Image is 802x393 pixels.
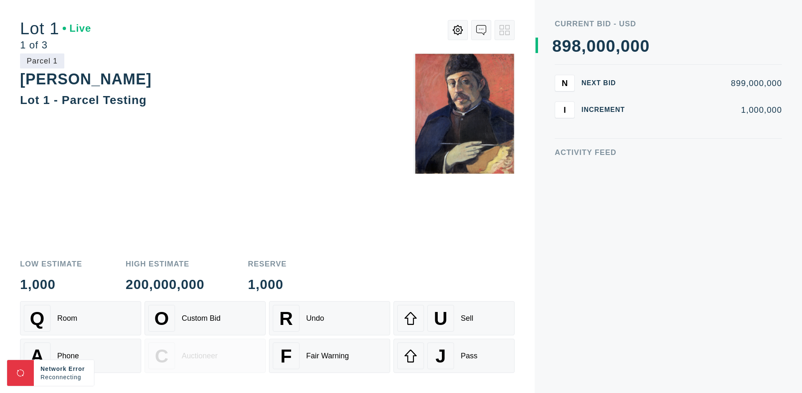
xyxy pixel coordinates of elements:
button: I [555,101,575,118]
span: O [155,308,169,329]
button: FFair Warning [269,339,390,373]
span: R [279,308,293,329]
div: Increment [581,106,632,113]
div: 1,000 [248,278,287,291]
div: Custom Bid [182,314,221,323]
span: Q [30,308,45,329]
button: JPass [393,339,515,373]
div: 0 [640,38,650,54]
button: USell [393,301,515,335]
span: I [563,105,566,114]
div: Low Estimate [20,260,82,268]
div: Reconnecting [41,373,87,381]
div: Next Bid [581,80,632,86]
div: 0 [606,38,615,54]
div: Lot 1 - Parcel Testing [20,94,147,106]
span: F [280,345,292,367]
div: 8 [572,38,581,54]
button: QRoom [20,301,141,335]
div: , [581,38,586,205]
div: Network Error [41,365,87,373]
div: , [616,38,621,205]
div: Phone [57,352,79,360]
div: [PERSON_NAME] [20,71,152,88]
div: 1,000 [20,278,82,291]
div: 8 [552,38,562,54]
div: Lot 1 [20,20,91,37]
div: Live [63,23,91,33]
div: Activity Feed [555,149,782,156]
span: C [155,345,168,367]
div: Pass [461,352,477,360]
div: Fair Warning [306,352,349,360]
div: Current Bid - USD [555,20,782,28]
div: High Estimate [126,260,205,268]
span: N [562,78,568,88]
button: CAuctioneer [145,339,266,373]
div: 1 of 3 [20,40,91,50]
span: U [434,308,447,329]
div: Parcel 1 [20,53,64,68]
div: 0 [596,38,606,54]
div: 1,000,000 [638,106,782,114]
div: 0 [621,38,630,54]
div: Undo [306,314,324,323]
span: A [30,345,44,367]
button: RUndo [269,301,390,335]
div: Auctioneer [182,352,218,360]
div: Reserve [248,260,287,268]
div: 200,000,000 [126,278,205,291]
div: 899,000,000 [638,79,782,87]
div: Room [57,314,77,323]
div: 0 [630,38,640,54]
div: 9 [562,38,571,54]
div: Sell [461,314,473,323]
button: APhone [20,339,141,373]
button: OCustom Bid [145,301,266,335]
div: 0 [586,38,596,54]
button: N [555,75,575,91]
span: J [435,345,446,367]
